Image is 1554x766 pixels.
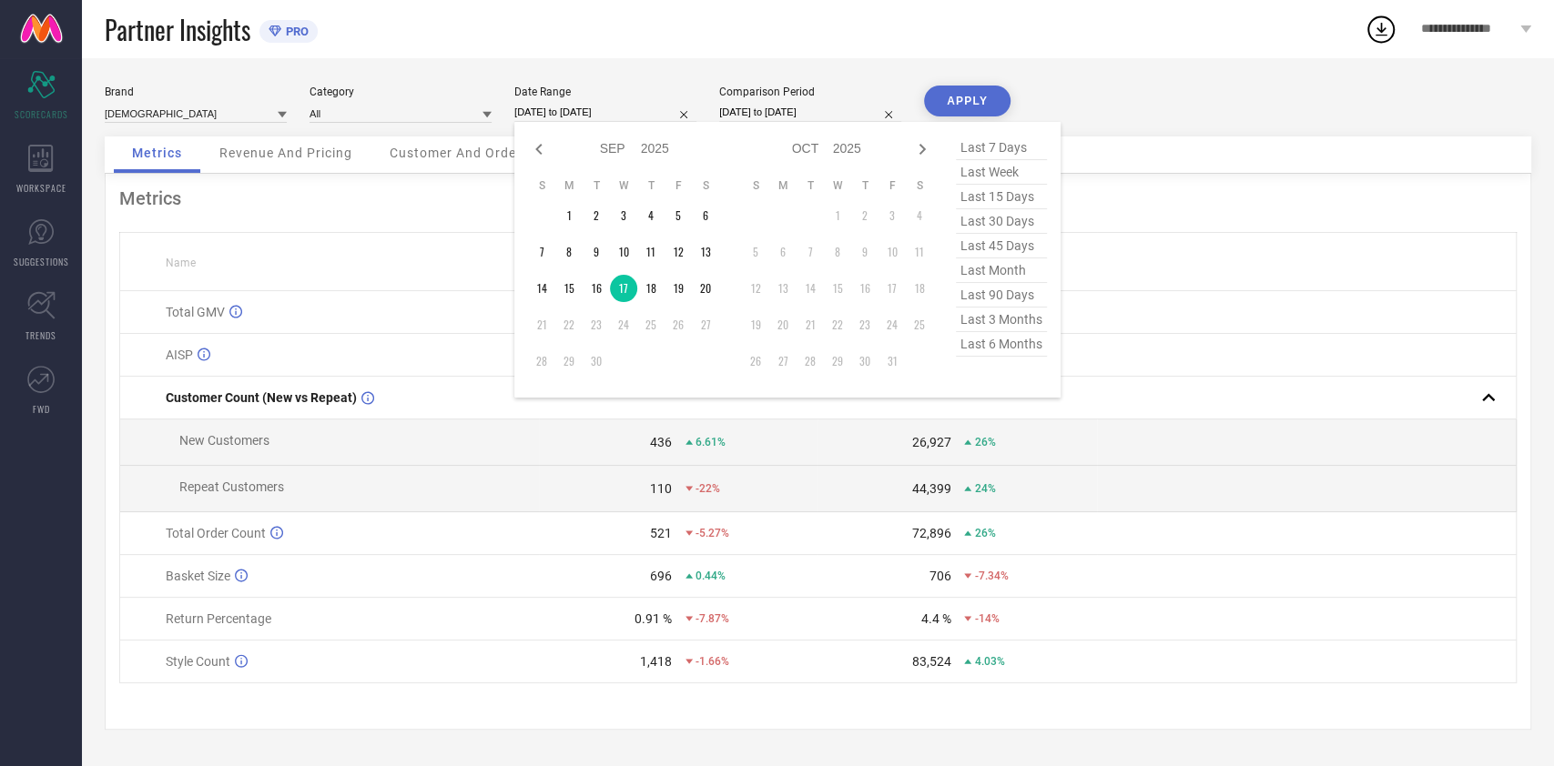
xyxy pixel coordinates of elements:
td: Mon Oct 13 2025 [769,275,797,302]
div: Brand [105,86,287,98]
td: Sun Oct 12 2025 [742,275,769,302]
td: Sat Oct 25 2025 [906,311,933,338]
td: Wed Sep 10 2025 [610,238,637,266]
td: Fri Oct 03 2025 [879,202,906,229]
td: Mon Sep 22 2025 [555,311,583,338]
span: TRENDS [25,328,56,342]
span: last week [956,160,1047,185]
td: Tue Oct 21 2025 [797,311,824,338]
div: 83,524 [911,654,950,669]
td: Fri Oct 10 2025 [879,238,906,266]
td: Mon Sep 08 2025 [555,238,583,266]
td: Fri Oct 31 2025 [879,348,906,375]
span: WORKSPACE [16,181,66,195]
td: Thu Sep 04 2025 [637,202,665,229]
span: -22% [696,482,720,495]
td: Fri Sep 19 2025 [665,275,692,302]
td: Wed Sep 24 2025 [610,311,637,338]
span: Revenue And Pricing [219,146,352,160]
td: Tue Sep 23 2025 [583,311,610,338]
td: Mon Oct 27 2025 [769,348,797,375]
div: 72,896 [911,526,950,540]
td: Tue Oct 07 2025 [797,238,824,266]
div: Metrics [119,187,1517,209]
span: last 30 days [956,209,1047,234]
div: 0.91 % [635,611,672,626]
span: 26% [974,527,995,539]
th: Friday [665,178,692,193]
th: Sunday [528,178,555,193]
span: last 7 days [956,136,1047,160]
span: 6.61% [696,436,726,449]
td: Wed Oct 01 2025 [824,202,851,229]
td: Thu Oct 23 2025 [851,311,879,338]
div: Comparison Period [719,86,901,98]
td: Mon Sep 15 2025 [555,275,583,302]
button: APPLY [924,86,1011,116]
td: Tue Sep 30 2025 [583,348,610,375]
td: Sun Sep 21 2025 [528,311,555,338]
span: Name [166,257,196,269]
span: 0.44% [696,569,726,582]
span: Repeat Customers [179,479,284,494]
input: Select date range [514,103,696,122]
div: 706 [929,569,950,583]
span: 4.03% [974,655,1004,668]
span: Customer And Orders [390,146,529,160]
span: New Customers [179,433,269,448]
span: Partner Insights [105,11,250,48]
td: Sat Oct 11 2025 [906,238,933,266]
td: Wed Oct 29 2025 [824,348,851,375]
span: PRO [281,25,309,38]
span: Style Count [166,654,230,669]
td: Tue Sep 09 2025 [583,238,610,266]
span: Customer Count (New vs Repeat) [166,390,357,405]
th: Wednesday [824,178,851,193]
th: Thursday [637,178,665,193]
td: Sun Sep 14 2025 [528,275,555,302]
span: last 6 months [956,332,1047,357]
span: Total GMV [166,305,225,319]
td: Thu Oct 09 2025 [851,238,879,266]
td: Fri Oct 17 2025 [879,275,906,302]
td: Fri Sep 05 2025 [665,202,692,229]
td: Tue Sep 16 2025 [583,275,610,302]
div: 696 [650,569,672,583]
td: Wed Oct 08 2025 [824,238,851,266]
td: Sat Oct 18 2025 [906,275,933,302]
td: Sat Oct 04 2025 [906,202,933,229]
div: Previous month [528,138,550,160]
td: Fri Sep 12 2025 [665,238,692,266]
td: Fri Sep 26 2025 [665,311,692,338]
th: Tuesday [797,178,824,193]
td: Sun Sep 07 2025 [528,238,555,266]
th: Monday [555,178,583,193]
span: last 15 days [956,185,1047,209]
th: Monday [769,178,797,193]
span: Return Percentage [166,611,271,626]
td: Mon Sep 29 2025 [555,348,583,375]
div: Date Range [514,86,696,98]
span: Metrics [132,146,182,160]
td: Mon Oct 06 2025 [769,238,797,266]
td: Sat Sep 27 2025 [692,311,719,338]
td: Thu Oct 30 2025 [851,348,879,375]
td: Sun Oct 26 2025 [742,348,769,375]
div: 1,418 [640,654,672,669]
td: Tue Sep 02 2025 [583,202,610,229]
input: Select comparison period [719,103,901,122]
th: Friday [879,178,906,193]
span: last 3 months [956,307,1047,332]
th: Wednesday [610,178,637,193]
td: Fri Oct 24 2025 [879,311,906,338]
td: Sat Sep 06 2025 [692,202,719,229]
span: Basket Size [166,569,230,583]
span: -1.66% [696,655,729,668]
span: -7.34% [974,569,1008,582]
td: Sat Sep 13 2025 [692,238,719,266]
th: Saturday [906,178,933,193]
td: Wed Sep 03 2025 [610,202,637,229]
td: Wed Sep 17 2025 [610,275,637,302]
th: Tuesday [583,178,610,193]
div: 4.4 % [920,611,950,626]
